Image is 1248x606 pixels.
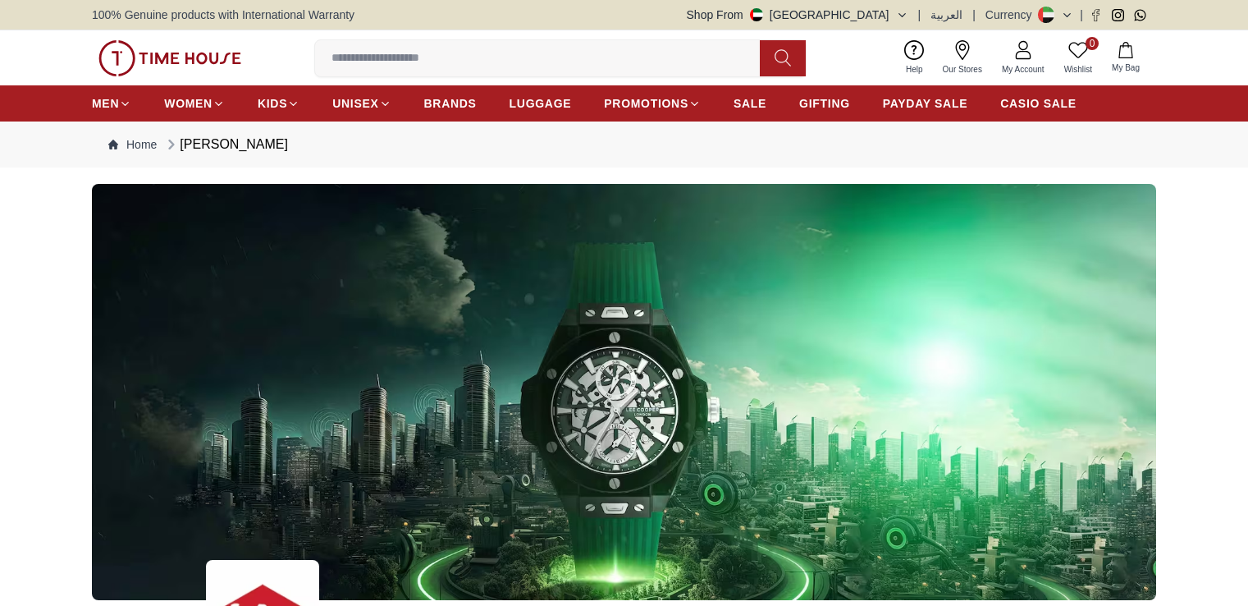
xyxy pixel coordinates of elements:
a: SALE [734,89,766,118]
div: Currency [985,7,1039,23]
a: Instagram [1112,9,1124,21]
a: PROMOTIONS [604,89,701,118]
span: PAYDAY SALE [883,95,967,112]
span: WOMEN [164,95,213,112]
a: LUGGAGE [510,89,572,118]
a: PAYDAY SALE [883,89,967,118]
img: ... [92,184,1156,600]
a: GIFTING [799,89,850,118]
span: MEN [92,95,119,112]
span: Help [899,63,930,76]
span: BRANDS [424,95,477,112]
a: UNISEX [332,89,391,118]
a: MEN [92,89,131,118]
a: Home [108,136,157,153]
span: CASIO SALE [1000,95,1077,112]
span: PROMOTIONS [604,95,688,112]
span: Our Stores [936,63,989,76]
a: Facebook [1090,9,1102,21]
span: | [1080,7,1083,23]
img: United Arab Emirates [750,8,763,21]
span: SALE [734,95,766,112]
span: | [918,7,921,23]
a: CASIO SALE [1000,89,1077,118]
div: [PERSON_NAME] [163,135,288,154]
a: BRANDS [424,89,477,118]
span: LUGGAGE [510,95,572,112]
span: KIDS [258,95,287,112]
span: GIFTING [799,95,850,112]
a: Help [896,37,933,79]
span: My Bag [1105,62,1146,74]
a: Our Stores [933,37,992,79]
span: My Account [995,63,1051,76]
a: WOMEN [164,89,225,118]
button: Shop From[GEOGRAPHIC_DATA] [687,7,908,23]
a: KIDS [258,89,299,118]
a: 0Wishlist [1054,37,1102,79]
span: Wishlist [1058,63,1099,76]
img: ... [98,40,241,76]
span: 0 [1086,37,1099,50]
button: My Bag [1102,39,1150,77]
a: Whatsapp [1134,9,1146,21]
span: | [972,7,976,23]
span: UNISEX [332,95,378,112]
nav: Breadcrumb [92,122,1156,168]
span: 100% Genuine products with International Warranty [92,7,354,23]
button: العربية [930,7,962,23]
